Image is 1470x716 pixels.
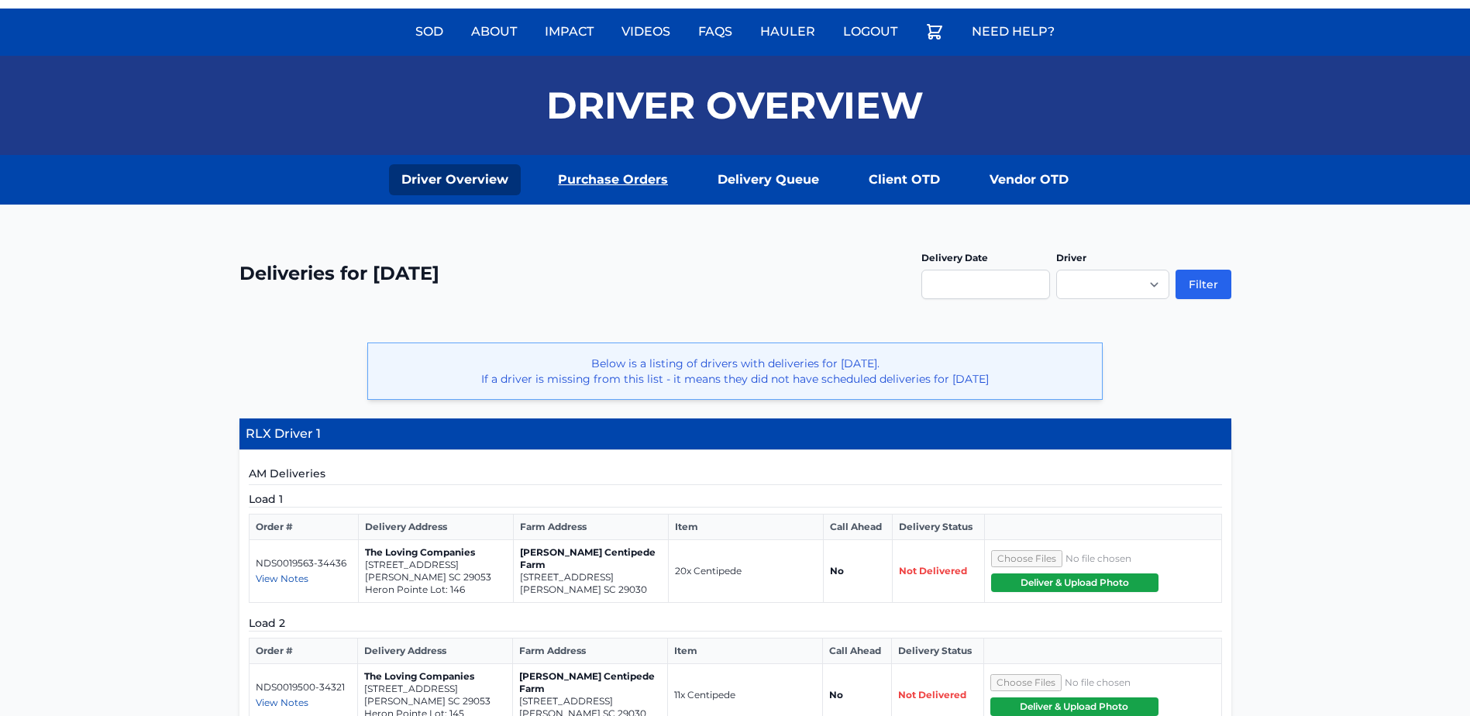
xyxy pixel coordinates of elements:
[380,356,1090,387] p: Below is a listing of drivers with deliveries for [DATE]. If a driver is missing from this list -...
[921,252,988,263] label: Delivery Date
[834,13,907,50] a: Logout
[239,418,1231,450] h4: RLX Driver 1
[256,697,308,708] span: View Notes
[830,565,844,577] strong: No
[612,13,680,50] a: Videos
[256,681,351,694] p: NDS0019500-34321
[893,515,985,540] th: Delivery Status
[249,515,359,540] th: Order #
[239,261,439,286] h2: Deliveries for [DATE]
[667,639,822,664] th: Item
[962,13,1064,50] a: Need Help?
[519,670,661,695] p: [PERSON_NAME] Centipede Farm
[249,466,1222,485] h5: AM Deliveries
[512,639,667,664] th: Farm Address
[822,639,891,664] th: Call Ahead
[535,13,603,50] a: Impact
[689,13,742,50] a: FAQs
[365,571,507,583] p: [PERSON_NAME] SC 29053
[520,583,662,596] p: [PERSON_NAME] SC 29030
[462,13,526,50] a: About
[899,565,967,577] span: Not Delivered
[829,689,843,701] strong: No
[705,164,831,195] a: Delivery Queue
[751,13,825,50] a: Hauler
[520,546,662,571] p: [PERSON_NAME] Centipede Farm
[514,515,669,540] th: Farm Address
[991,573,1159,592] button: Deliver & Upload Photo
[1056,252,1086,263] label: Driver
[249,639,357,664] th: Order #
[357,639,512,664] th: Delivery Address
[519,695,661,707] p: [STREET_ADDRESS]
[856,164,952,195] a: Client OTD
[365,559,507,571] p: [STREET_ADDRESS]
[1176,270,1231,299] button: Filter
[359,515,514,540] th: Delivery Address
[891,639,983,664] th: Delivery Status
[365,583,507,596] p: Heron Pointe Lot: 146
[520,571,662,583] p: [STREET_ADDRESS]
[669,540,824,603] td: 20x Centipede
[406,13,453,50] a: Sod
[990,697,1158,716] button: Deliver & Upload Photo
[389,164,521,195] a: Driver Overview
[364,670,506,683] p: The Loving Companies
[256,573,308,584] span: View Notes
[249,615,1222,632] h5: Load 2
[898,689,966,701] span: Not Delivered
[546,87,924,124] h1: Driver Overview
[249,491,1222,508] h5: Load 1
[824,515,893,540] th: Call Ahead
[365,546,507,559] p: The Loving Companies
[256,557,353,570] p: NDS0019563-34436
[669,515,824,540] th: Item
[364,695,506,707] p: [PERSON_NAME] SC 29053
[546,164,680,195] a: Purchase Orders
[977,164,1081,195] a: Vendor OTD
[364,683,506,695] p: [STREET_ADDRESS]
